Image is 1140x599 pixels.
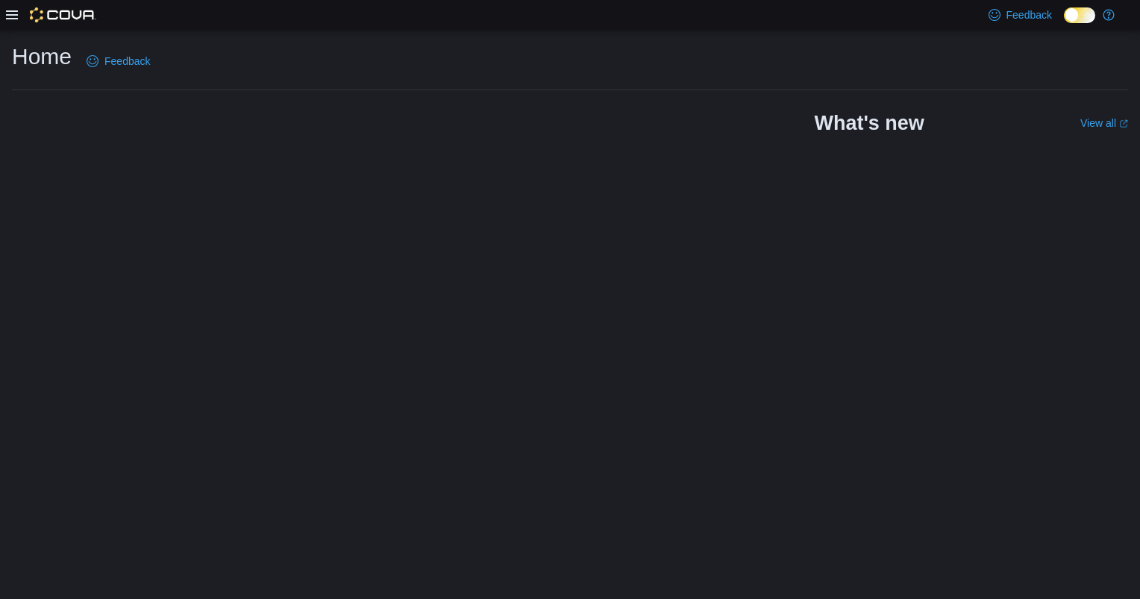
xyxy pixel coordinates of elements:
[81,46,156,76] a: Feedback
[1064,23,1065,24] span: Dark Mode
[12,42,72,72] h1: Home
[1119,119,1128,128] svg: External link
[30,7,96,22] img: Cova
[1064,7,1095,23] input: Dark Mode
[1080,117,1128,129] a: View allExternal link
[104,54,150,69] span: Feedback
[1006,7,1052,22] span: Feedback
[814,111,924,135] h2: What's new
